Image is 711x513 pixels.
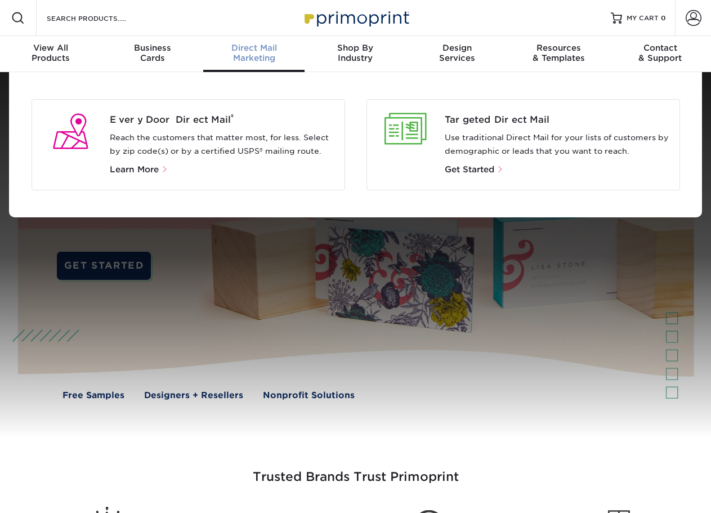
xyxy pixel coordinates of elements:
span: Learn More [110,164,159,175]
span: Get Started [445,164,494,175]
span: Design [406,43,508,53]
div: Marketing [203,43,305,63]
a: Resources& Templates [508,36,609,72]
span: Resources [508,43,609,53]
div: Cards [101,43,203,63]
span: Direct Mail [203,43,305,53]
a: Learn More [110,166,173,174]
img: Primoprint [299,6,412,30]
span: Shop By [305,43,406,53]
span: 0 [661,14,666,22]
a: BusinessCards [101,36,203,72]
div: Services [406,43,508,63]
p: Reach the customers that matter most, for less. Select by zip code(s) or by a certified USPS® mai... [110,131,336,158]
span: MY CART [627,14,659,23]
sup: ® [231,113,234,121]
a: Shop ByIndustry [305,36,406,72]
div: & Templates [508,43,609,63]
div: & Support [610,43,711,63]
a: Targeted Direct Mail [445,113,670,127]
a: Every Door Direct Mail® [110,113,336,127]
span: Every Door Direct Mail [110,113,336,127]
p: Use traditional Direct Mail for your lists of customers by demographic or leads that you want to ... [445,131,670,158]
a: Direct MailMarketing [203,36,305,72]
a: DesignServices [406,36,508,72]
span: Contact [610,43,711,53]
a: Contact& Support [610,36,711,72]
h3: Trusted Brands Trust Primoprint [26,443,685,498]
span: Business [101,43,203,53]
a: Get Started [445,166,504,174]
input: SEARCH PRODUCTS..... [46,11,155,25]
div: Industry [305,43,406,63]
